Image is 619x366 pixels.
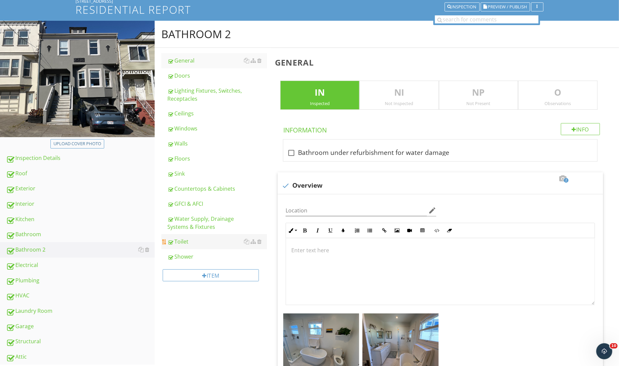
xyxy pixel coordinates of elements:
[481,2,530,12] button: Preview / Publish
[6,307,155,315] div: Laundry Room
[163,269,259,281] div: Item
[6,230,155,239] div: Bathroom
[6,246,155,254] div: Bathroom 2
[6,184,155,193] div: Exterior
[286,224,299,237] button: Inline Style
[518,86,597,99] p: O
[6,261,155,270] div: Electrical
[6,276,155,285] div: Plumbing
[445,3,480,9] a: Inspection
[76,4,544,15] h1: Residential Report
[416,224,429,237] button: Insert Table
[378,224,391,237] button: Insert Link (⌘K)
[167,200,267,208] div: GFCI & AFCI
[6,337,155,346] div: Structural
[445,2,480,12] button: Inspection
[443,224,456,237] button: Clear Formatting
[50,139,104,149] button: Upload cover photo
[481,3,530,9] a: Preview / Publish
[6,169,155,178] div: Roof
[391,224,404,237] button: Insert Image (⌘P)
[275,58,608,67] h3: General
[311,224,324,237] button: Italic (⌘I)
[364,224,376,237] button: Unordered List
[6,322,155,331] div: Garage
[6,215,155,224] div: Kitchen
[53,141,101,147] div: Upload cover photo
[337,224,349,237] button: Colors
[299,224,311,237] button: Bold (⌘B)
[6,200,155,208] div: Interior
[610,343,618,349] span: 10
[439,101,518,106] div: Not Present
[286,205,427,216] input: Location
[448,5,477,9] div: Inspection
[596,343,612,359] iframe: Intercom live chat
[518,101,597,106] div: Observations
[161,27,231,41] div: Bathroom 2
[167,72,267,80] div: Doors
[167,57,267,65] div: General
[167,253,267,261] div: Shower
[351,224,364,237] button: Ordered List
[281,101,359,106] div: Inspected
[167,155,267,163] div: Floors
[561,123,600,135] div: Info
[6,291,155,300] div: HVAC
[281,86,359,99] p: IN
[167,124,267,132] div: Windows
[6,353,155,361] div: Attic
[167,109,267,117] div: Ceilings
[324,224,337,237] button: Underline (⌘U)
[435,15,538,23] input: search for comments
[167,87,267,103] div: Lighting Fixtures, Switches, Receptacles
[167,170,267,178] div: Sink
[167,140,267,148] div: Walls
[167,185,267,193] div: Countertops & Cabinets
[439,86,518,99] p: NP
[283,123,600,134] h4: Information
[6,154,155,163] div: Inspection Details
[167,238,267,246] div: Toilet
[428,206,436,214] i: edit
[167,215,267,231] div: Water Supply, Drainage Systems & Fixtures
[360,101,439,106] div: Not Inspected
[564,178,569,183] span: 2
[431,224,443,237] button: Code View
[404,224,416,237] button: Insert Video
[488,5,527,9] span: Preview / Publish
[360,86,439,99] p: NI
